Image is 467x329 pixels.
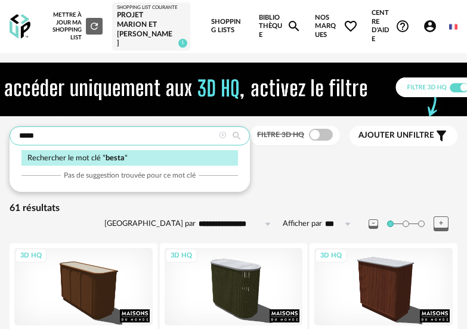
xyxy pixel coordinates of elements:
[287,19,301,33] span: Magnify icon
[350,126,457,146] button: Ajouter unfiltre Filter icon
[449,23,457,31] img: fr
[358,131,409,139] span: Ajouter un
[423,19,437,33] span: Account Circle icon
[434,129,449,143] span: Filter icon
[358,131,434,141] span: filtre
[10,202,457,215] div: 61 résultats
[106,154,125,162] span: besta
[117,5,185,48] a: Shopping List courante Projet Marion et [PERSON_NAME] 1
[344,19,358,33] span: Heart Outline icon
[10,14,30,39] img: OXP
[117,5,185,11] div: Shopping List courante
[423,19,443,33] span: Account Circle icon
[178,39,187,48] span: 1
[64,170,196,180] span: Pas de suggestion trouvée pour ce mot clé
[315,249,347,263] div: 3D HQ
[104,219,196,229] label: [GEOGRAPHIC_DATA] par
[44,11,103,41] div: Mettre à jour ma Shopping List
[89,23,100,29] span: Refresh icon
[395,19,410,33] span: Help Circle Outline icon
[372,9,410,44] span: Centre d'aideHelp Circle Outline icon
[117,11,185,48] div: Projet Marion et [PERSON_NAME]
[257,131,304,138] span: Filtre 3D HQ
[283,219,322,229] label: Afficher par
[21,150,238,166] div: Rechercher le mot clé " "
[15,249,47,263] div: 3D HQ
[165,249,197,263] div: 3D HQ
